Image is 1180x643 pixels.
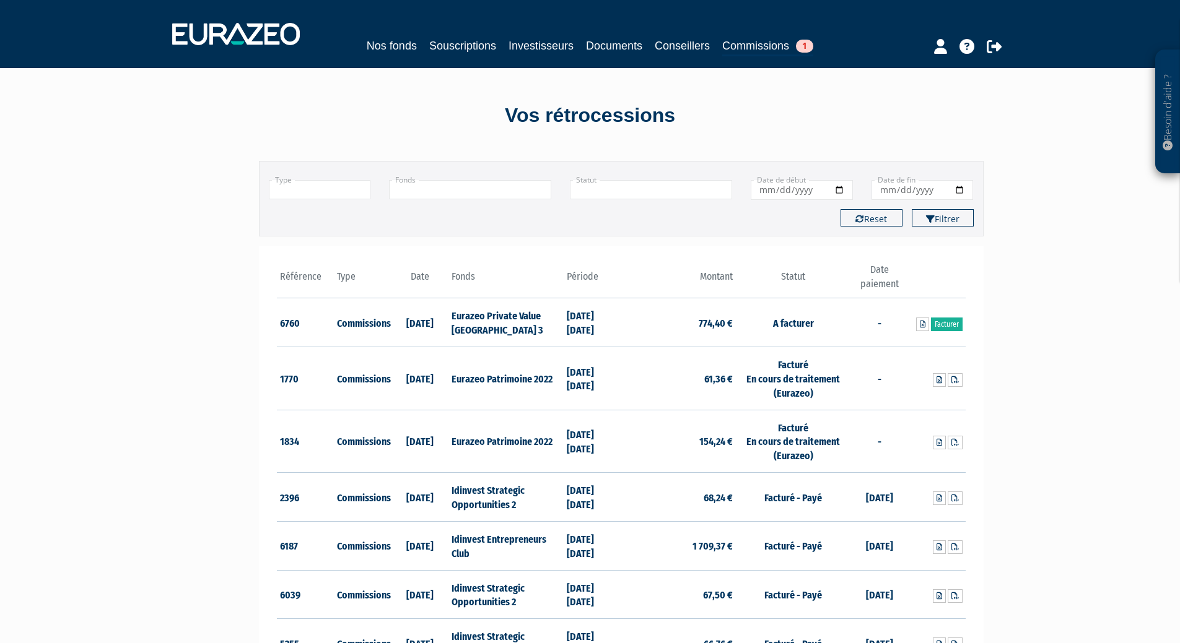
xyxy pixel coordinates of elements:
td: Eurazeo Patrimoine 2022 [448,347,563,410]
p: Besoin d'aide ? [1161,56,1175,168]
td: [DATE] [391,521,449,570]
td: [DATE] [DATE] [564,570,621,619]
a: Facturer [931,317,963,331]
td: [DATE] [850,473,908,522]
a: Commissions1 [722,37,813,56]
button: Filtrer [912,209,974,227]
td: Facturé - Payé [736,521,850,570]
th: Statut [736,263,850,298]
td: 6187 [277,521,334,570]
td: [DATE] [DATE] [564,473,621,522]
td: [DATE] [391,347,449,410]
td: 61,36 € [621,347,736,410]
td: Facturé - Payé [736,473,850,522]
td: Commissions [334,473,391,522]
td: [DATE] [391,410,449,473]
td: [DATE] [850,521,908,570]
td: [DATE] [391,298,449,347]
td: - [850,347,908,410]
td: Eurazeo Patrimoine 2022 [448,410,563,473]
td: Eurazeo Private Value [GEOGRAPHIC_DATA] 3 [448,298,563,347]
th: Référence [277,263,334,298]
td: [DATE] [DATE] [564,347,621,410]
th: Fonds [448,263,563,298]
td: 67,50 € [621,570,736,619]
span: 1 [796,40,813,53]
div: Vos rétrocessions [237,101,943,130]
td: Facturé En cours de traitement (Eurazeo) [736,410,850,473]
td: Idinvest Strategic Opportunities 2 [448,570,563,619]
a: Nos fonds [367,37,417,54]
td: Commissions [334,347,391,410]
td: Commissions [334,298,391,347]
td: 774,40 € [621,298,736,347]
td: Commissions [334,570,391,619]
a: Documents [586,37,642,54]
th: Montant [621,263,736,298]
td: Commissions [334,410,391,473]
a: Investisseurs [509,37,574,54]
td: [DATE] [850,570,908,619]
td: Facturé - Payé [736,570,850,619]
td: 6760 [277,298,334,347]
td: [DATE] [DATE] [564,521,621,570]
td: 1 709,37 € [621,521,736,570]
td: 68,24 € [621,473,736,522]
td: [DATE] [DATE] [564,298,621,347]
td: 1834 [277,410,334,473]
th: Type [334,263,391,298]
a: Souscriptions [429,37,496,54]
td: Facturé En cours de traitement (Eurazeo) [736,347,850,410]
td: [DATE] [391,473,449,522]
th: Période [564,263,621,298]
img: 1732889491-logotype_eurazeo_blanc_rvb.png [172,23,300,45]
th: Date paiement [850,263,908,298]
td: [DATE] [391,570,449,619]
td: 2396 [277,473,334,522]
td: Commissions [334,521,391,570]
a: Conseillers [655,37,710,54]
th: Date [391,263,449,298]
td: A facturer [736,298,850,347]
td: - [850,410,908,473]
td: 6039 [277,570,334,619]
td: [DATE] [DATE] [564,410,621,473]
td: - [850,298,908,347]
td: Idinvest Strategic Opportunities 2 [448,473,563,522]
td: Idinvest Entrepreneurs Club [448,521,563,570]
td: 154,24 € [621,410,736,473]
button: Reset [841,209,902,227]
td: 1770 [277,347,334,410]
